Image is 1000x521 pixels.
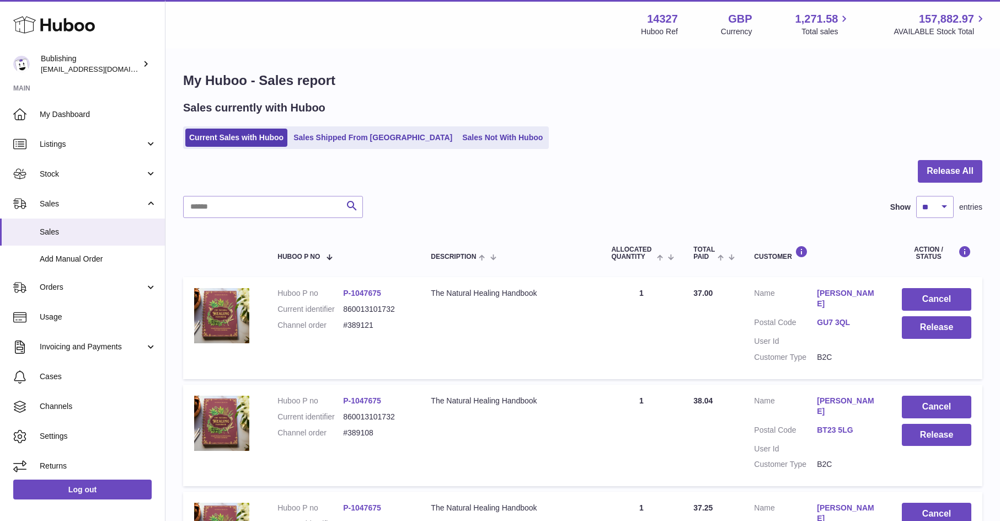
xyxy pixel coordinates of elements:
label: Show [890,202,911,212]
button: Cancel [902,288,971,311]
td: 1 [600,277,682,379]
button: Release [902,424,971,446]
a: Sales Shipped From [GEOGRAPHIC_DATA] [290,129,456,147]
button: Cancel [902,396,971,418]
div: Customer [754,246,880,260]
span: Cases [40,371,157,382]
dt: Customer Type [754,352,817,363]
dt: Postal Code [754,317,817,331]
dt: Huboo P no [277,396,343,406]
a: [PERSON_NAME] [817,288,880,309]
a: Current Sales with Huboo [185,129,287,147]
div: The Natural Healing Handbook [431,396,589,406]
dt: Name [754,396,817,419]
a: 157,882.97 AVAILABLE Stock Total [894,12,987,37]
span: Sales [40,227,157,237]
h1: My Huboo - Sales report [183,72,982,89]
dd: #389108 [343,428,409,438]
a: 1,271.58 Total sales [795,12,851,37]
span: ALLOCATED Quantity [611,246,654,260]
div: Action / Status [902,246,971,260]
img: 1749741825.png [194,288,249,343]
dd: #389121 [343,320,409,331]
dt: Channel order [277,320,343,331]
span: 157,882.97 [919,12,974,26]
dt: Name [754,288,817,312]
td: 1 [600,385,682,486]
h2: Sales currently with Huboo [183,100,325,115]
div: The Natural Healing Handbook [431,288,589,299]
span: Add Manual Order [40,254,157,264]
dt: Current identifier [277,412,343,422]
dd: B2C [817,352,880,363]
a: [PERSON_NAME] [817,396,880,417]
strong: GBP [728,12,752,26]
a: P-1047675 [343,503,381,512]
dt: Channel order [277,428,343,438]
strong: 14327 [647,12,678,26]
div: Bublishing [41,54,140,75]
span: Sales [40,199,145,209]
dd: 860013101732 [343,412,409,422]
span: My Dashboard [40,109,157,120]
span: Channels [40,401,157,412]
dt: Huboo P no [277,288,343,299]
span: Usage [40,312,157,322]
span: Returns [40,461,157,471]
dt: User Id [754,336,817,347]
span: Invoicing and Payments [40,342,145,352]
span: 37.00 [693,289,713,297]
div: Huboo Ref [641,26,678,37]
div: Currency [721,26,752,37]
span: [EMAIL_ADDRESS][DOMAIN_NAME] [41,65,162,73]
span: Settings [40,431,157,442]
a: P-1047675 [343,396,381,405]
span: 1,271.58 [795,12,838,26]
a: Sales Not With Huboo [458,129,547,147]
dt: User Id [754,444,817,454]
a: GU7 3QL [817,317,880,328]
dt: Postal Code [754,425,817,438]
dt: Current identifier [277,304,343,315]
span: Total paid [693,246,715,260]
div: The Natural Healing Handbook [431,503,589,513]
span: 37.25 [693,503,713,512]
span: Listings [40,139,145,150]
a: Log out [13,480,152,499]
a: P-1047675 [343,289,381,297]
span: 38.04 [693,396,713,405]
span: Total sales [801,26,851,37]
a: BT23 5LG [817,425,880,435]
img: maricar@bublishing.com [13,56,30,72]
span: Description [431,253,476,260]
span: Stock [40,169,145,179]
img: 1749741825.png [194,396,249,451]
dt: Customer Type [754,459,817,470]
dd: 860013101732 [343,304,409,315]
button: Release [902,316,971,339]
span: Orders [40,282,145,293]
button: Release All [918,160,982,183]
dd: B2C [817,459,880,470]
span: Huboo P no [277,253,320,260]
span: AVAILABLE Stock Total [894,26,987,37]
span: entries [959,202,982,212]
dt: Huboo P no [277,503,343,513]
